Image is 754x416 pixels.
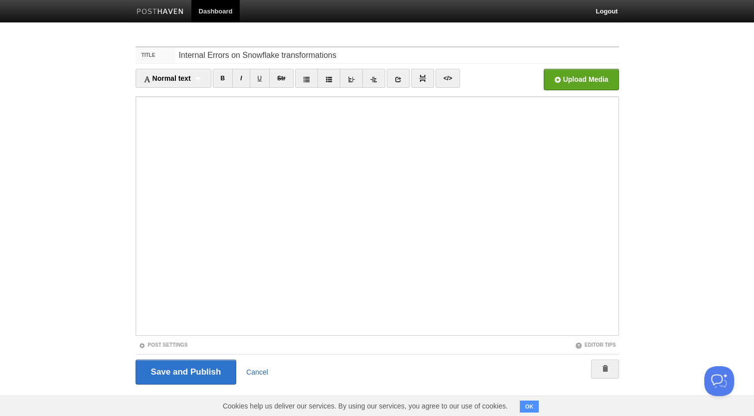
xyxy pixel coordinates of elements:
[250,69,270,88] a: U
[144,74,191,82] span: Normal text
[213,69,233,88] a: B
[246,368,268,376] a: Cancel
[136,360,237,385] input: Save and Publish
[575,342,616,348] a: Editor Tips
[232,69,250,88] a: I
[137,8,184,16] img: Posthaven-bar
[139,342,188,348] a: Post Settings
[520,401,539,413] button: OK
[277,75,286,82] del: Str
[269,69,294,88] a: Str
[419,75,426,82] img: pagebreak-icon.png
[436,69,460,88] a: </>
[213,396,518,416] span: Cookies help us deliver our services. By using our services, you agree to our use of cookies.
[136,47,176,63] label: Title
[704,366,734,396] iframe: Help Scout Beacon - Open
